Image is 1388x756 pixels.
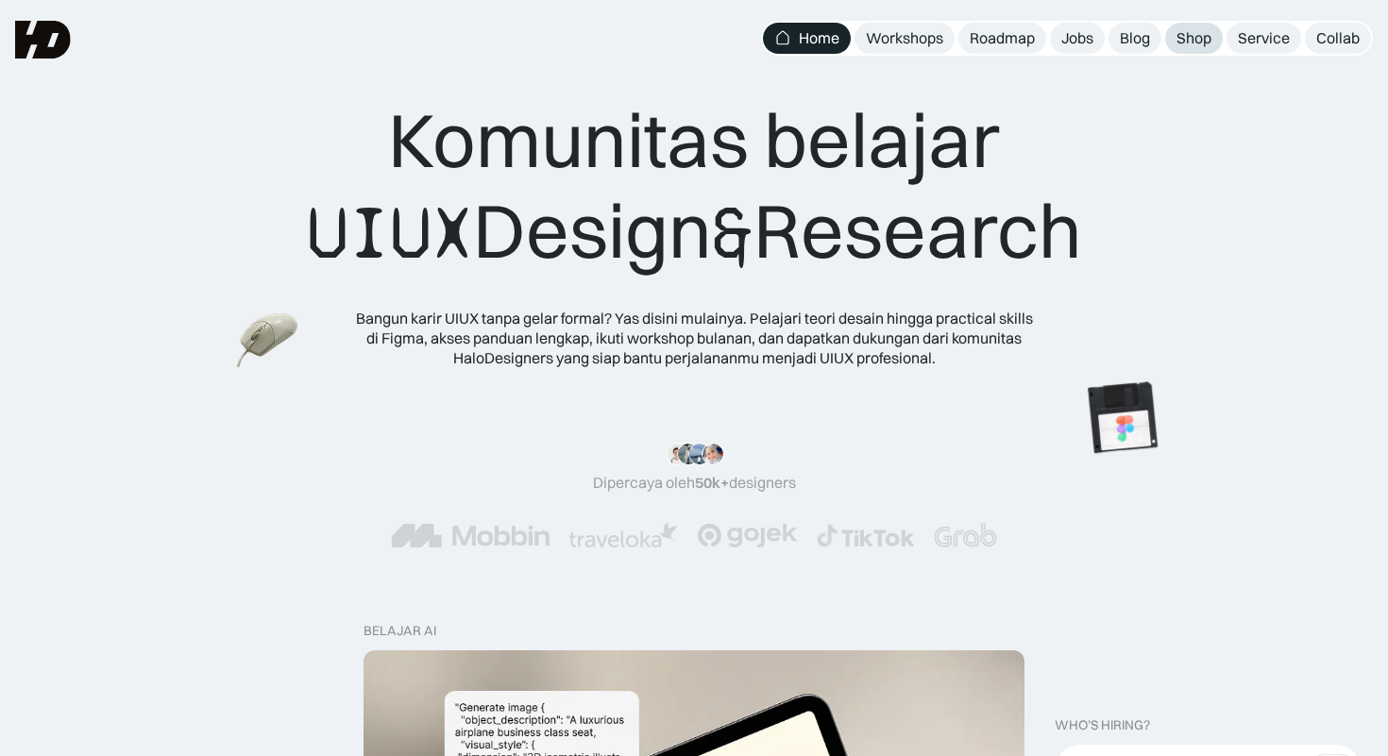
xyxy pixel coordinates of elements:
[855,23,955,54] a: Workshops
[695,473,729,492] span: 50k+
[354,309,1034,367] div: Bangun karir UIUX tanpa gelar formal? Yas disini mulainya. Pelajari teori desain hingga practical...
[1238,28,1290,48] div: Service
[1227,23,1301,54] a: Service
[364,623,436,639] div: belajar ai
[307,188,473,278] span: UIUX
[970,28,1035,48] div: Roadmap
[958,23,1046,54] a: Roadmap
[1109,23,1161,54] a: Blog
[712,188,753,278] span: &
[1120,28,1150,48] div: Blog
[1061,28,1093,48] div: Jobs
[1165,23,1223,54] a: Shop
[307,94,1082,278] div: Komunitas belajar Design Research
[799,28,839,48] div: Home
[1055,717,1150,733] div: WHO’S HIRING?
[1316,28,1360,48] div: Collab
[1176,28,1211,48] div: Shop
[593,473,796,493] div: Dipercaya oleh designers
[763,23,851,54] a: Home
[1050,23,1105,54] a: Jobs
[866,28,943,48] div: Workshops
[1305,23,1371,54] a: Collab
